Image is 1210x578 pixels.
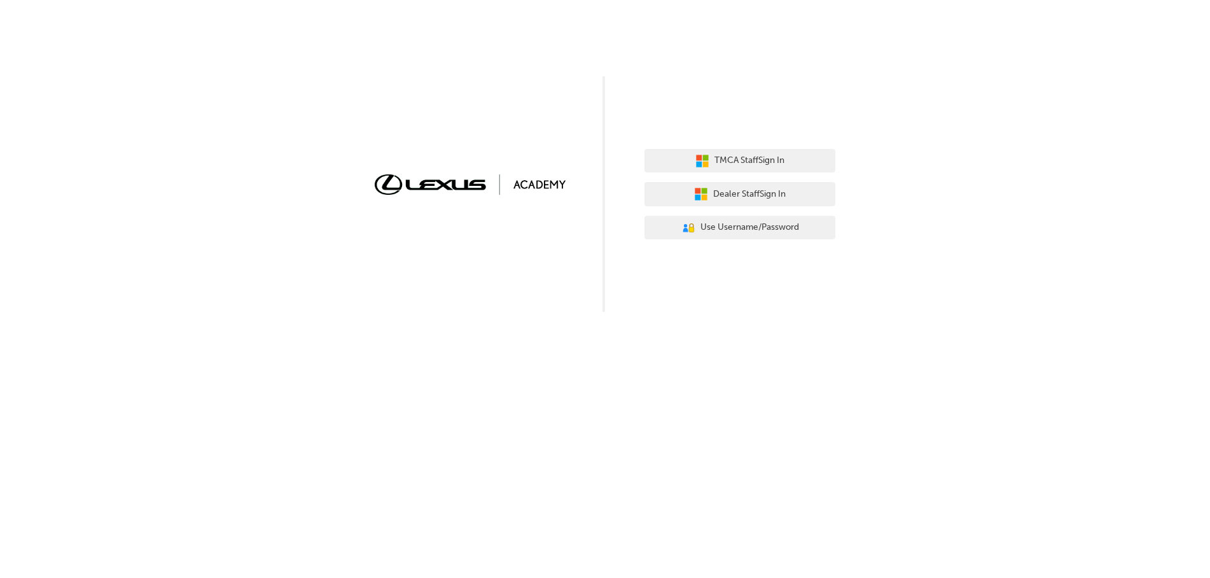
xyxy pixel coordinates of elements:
span: Dealer Staff Sign In [713,187,786,202]
button: Use Username/Password [644,216,835,240]
img: Trak [375,174,566,194]
span: TMCA Staff Sign In [714,153,784,168]
iframe: Intercom live chat [1167,535,1197,565]
button: TMCA StaffSign In [644,149,835,173]
button: Dealer StaffSign In [644,182,835,206]
span: Use Username/Password [700,220,799,235]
